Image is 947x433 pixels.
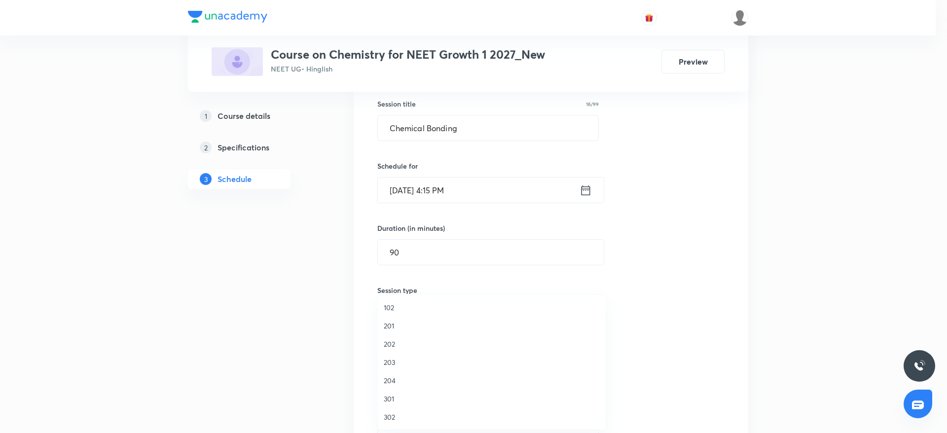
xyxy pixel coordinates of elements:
[384,357,600,367] span: 203
[384,302,600,313] span: 102
[384,412,600,422] span: 302
[384,339,600,349] span: 202
[384,375,600,386] span: 204
[384,394,600,404] span: 301
[384,321,600,331] span: 201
